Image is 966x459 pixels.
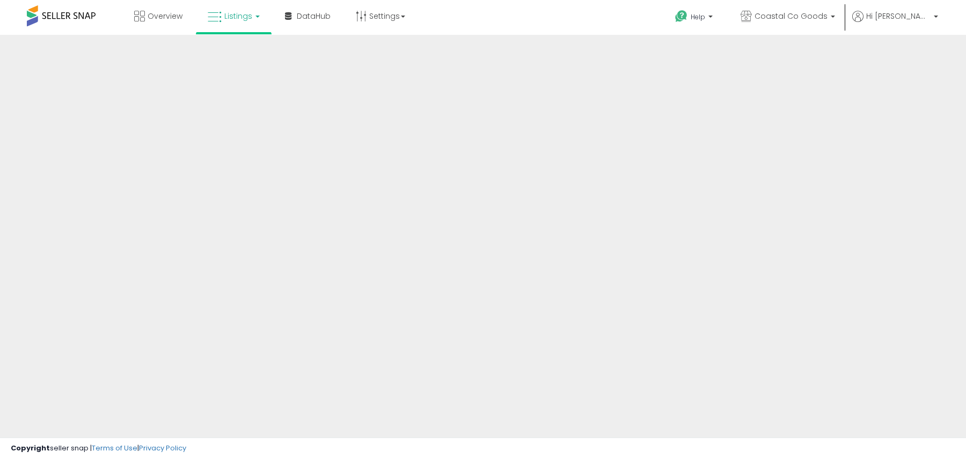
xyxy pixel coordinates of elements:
[691,12,705,21] span: Help
[297,11,331,21] span: DataHub
[92,443,137,453] a: Terms of Use
[667,2,723,35] a: Help
[852,11,938,35] a: Hi [PERSON_NAME]
[148,11,182,21] span: Overview
[675,10,688,23] i: Get Help
[755,11,828,21] span: Coastal Co Goods
[139,443,186,453] a: Privacy Policy
[866,11,931,21] span: Hi [PERSON_NAME]
[224,11,252,21] span: Listings
[11,443,50,453] strong: Copyright
[11,443,186,454] div: seller snap | |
